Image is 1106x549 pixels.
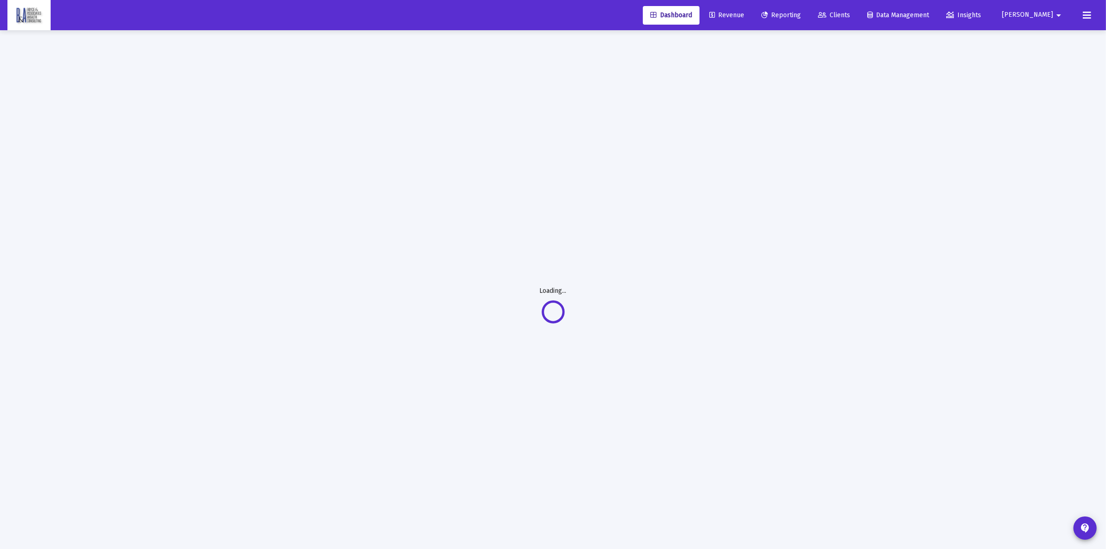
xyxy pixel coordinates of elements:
button: [PERSON_NAME] [991,6,1075,24]
a: Reporting [754,6,808,25]
span: Insights [946,11,981,19]
a: Revenue [702,6,752,25]
a: Insights [939,6,988,25]
span: Revenue [709,11,744,19]
a: Data Management [860,6,936,25]
span: Clients [818,11,850,19]
img: Dashboard [14,6,44,25]
a: Dashboard [643,6,700,25]
span: Dashboard [650,11,692,19]
span: Data Management [867,11,929,19]
mat-icon: arrow_drop_down [1053,6,1064,25]
a: Clients [811,6,857,25]
mat-icon: contact_support [1080,523,1091,534]
span: Reporting [761,11,801,19]
span: [PERSON_NAME] [1002,11,1053,19]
